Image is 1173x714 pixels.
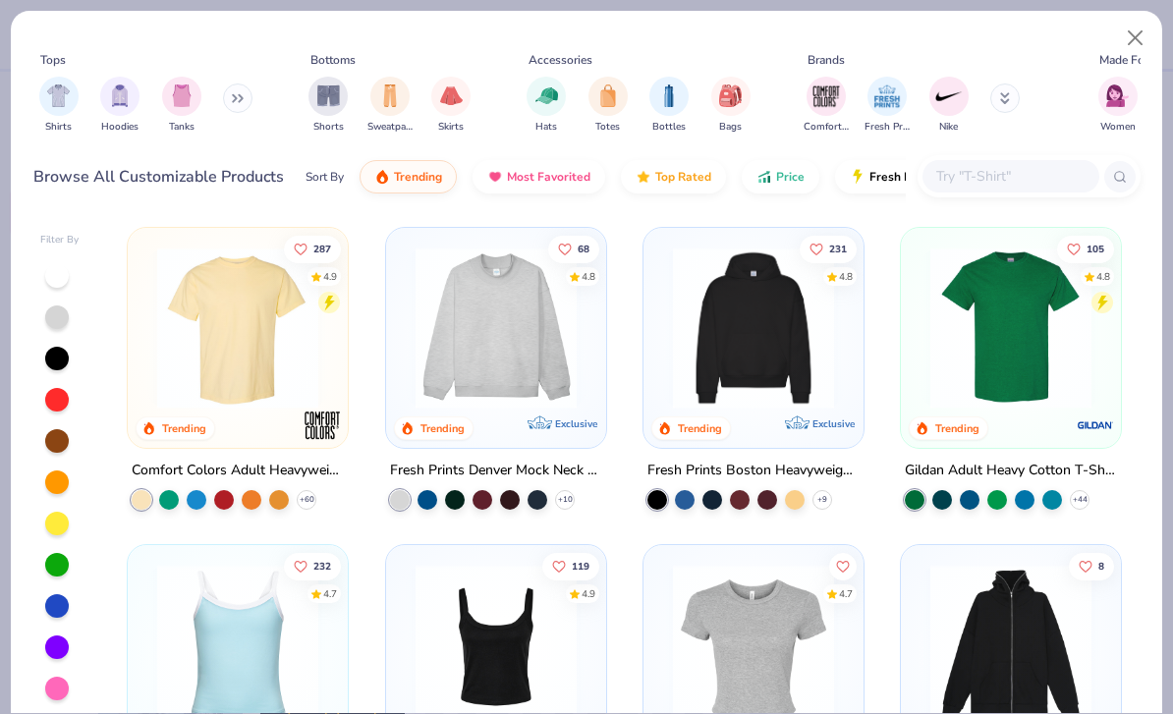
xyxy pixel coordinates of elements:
[800,235,857,262] button: Like
[304,406,343,445] img: Comfort Colors logo
[649,77,689,135] button: filter button
[33,165,284,189] div: Browse All Customizable Products
[869,169,971,185] span: Fresh Prints Flash
[588,77,628,135] div: filter for Totes
[379,84,401,107] img: Sweatpants Image
[101,120,139,135] span: Hoodies
[310,51,356,69] div: Bottoms
[527,77,566,135] div: filter for Hats
[374,169,390,185] img: trending.gif
[581,587,594,602] div: 4.9
[1106,84,1129,107] img: Women Image
[934,165,1086,188] input: Try "T-Shirt"
[40,233,80,247] div: Filter By
[776,169,805,185] span: Price
[527,77,566,135] button: filter button
[742,160,819,193] button: Price
[1098,562,1104,572] span: 8
[406,247,586,409] img: f5d85501-0dbb-4ee4-b115-c08fa3845d83
[109,84,131,107] img: Hoodies Image
[147,247,328,409] img: 029b8af0-80e6-406f-9fdc-fdf898547912
[535,84,558,107] img: Hats Image
[169,120,195,135] span: Tanks
[804,77,849,135] div: filter for Comfort Colors
[621,160,726,193] button: Top Rated
[829,244,847,253] span: 231
[719,120,742,135] span: Bags
[40,51,66,69] div: Tops
[1098,77,1138,135] div: filter for Women
[367,77,413,135] button: filter button
[557,494,572,506] span: + 10
[300,494,314,506] span: + 60
[367,120,413,135] span: Sweatpants
[1087,244,1104,253] span: 105
[541,553,598,580] button: Like
[306,168,344,186] div: Sort By
[1096,269,1110,284] div: 4.8
[839,587,853,602] div: 4.7
[636,169,651,185] img: TopRated.gif
[812,417,855,430] span: Exclusive
[440,84,463,107] img: Skirts Image
[1069,553,1114,580] button: Like
[323,587,337,602] div: 4.7
[45,120,72,135] span: Shirts
[649,77,689,135] div: filter for Bottles
[1076,406,1115,445] img: Gildan logo
[711,77,751,135] button: filter button
[655,169,711,185] span: Top Rated
[865,77,910,135] button: filter button
[652,120,686,135] span: Bottles
[865,120,910,135] span: Fresh Prints
[39,77,79,135] button: filter button
[431,77,471,135] button: filter button
[1057,235,1114,262] button: Like
[597,84,619,107] img: Totes Image
[719,84,741,107] img: Bags Image
[595,120,620,135] span: Totes
[487,169,503,185] img: most_fav.gif
[929,77,969,135] button: filter button
[162,77,201,135] div: filter for Tanks
[581,269,594,284] div: 4.8
[1100,120,1136,135] span: Women
[162,77,201,135] button: filter button
[547,235,598,262] button: Like
[529,51,592,69] div: Accessories
[367,77,413,135] div: filter for Sweatpants
[658,84,680,107] img: Bottles Image
[663,247,844,409] img: 91acfc32-fd48-4d6b-bdad-a4c1a30ac3fc
[313,562,331,572] span: 232
[438,120,464,135] span: Skirts
[313,244,331,253] span: 287
[100,77,140,135] button: filter button
[804,77,849,135] button: filter button
[132,459,344,483] div: Comfort Colors Adult Heavyweight T-Shirt
[934,82,964,111] img: Nike Image
[47,84,70,107] img: Shirts Image
[577,244,588,253] span: 68
[317,84,340,107] img: Shorts Image
[571,562,588,572] span: 119
[929,77,969,135] div: filter for Nike
[394,169,442,185] span: Trending
[835,160,1062,193] button: Fresh Prints Flash
[308,77,348,135] button: filter button
[939,120,958,135] span: Nike
[839,269,853,284] div: 4.8
[850,169,866,185] img: flash.gif
[817,494,827,506] span: + 9
[39,77,79,135] div: filter for Shirts
[829,553,857,580] button: Like
[808,51,845,69] div: Brands
[171,84,193,107] img: Tanks Image
[360,160,457,193] button: Trending
[507,169,590,185] span: Most Favorited
[284,553,341,580] button: Like
[1098,77,1138,135] button: filter button
[535,120,557,135] span: Hats
[647,459,860,483] div: Fresh Prints Boston Heavyweight Hoodie
[1099,51,1148,69] div: Made For
[711,77,751,135] div: filter for Bags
